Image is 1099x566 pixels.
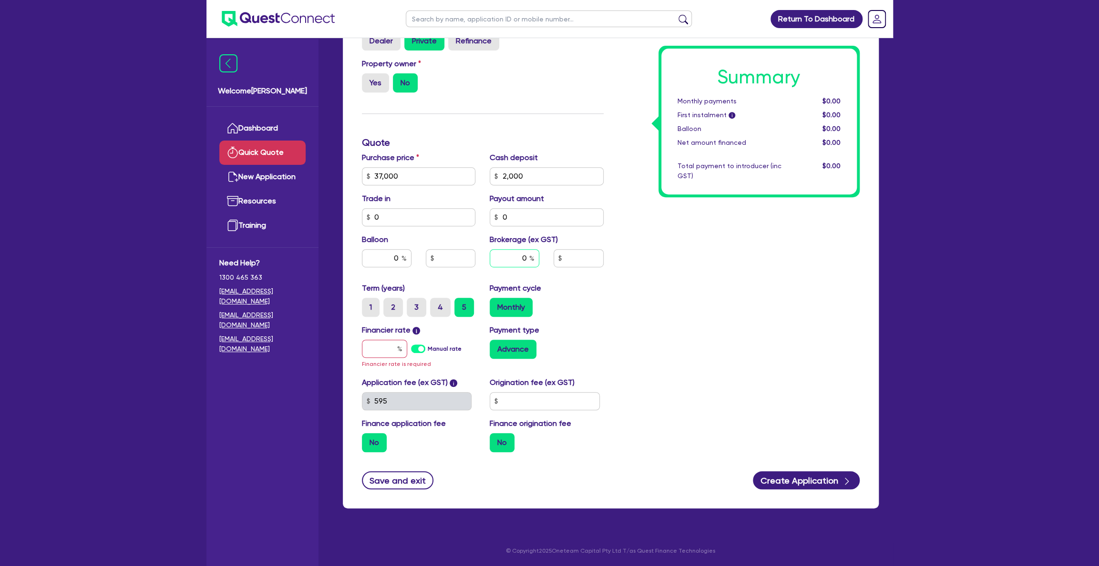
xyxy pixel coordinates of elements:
[490,234,558,245] label: Brokerage (ex GST)
[362,377,448,388] label: Application fee (ex GST)
[219,141,306,165] a: Quick Quote
[219,334,306,354] a: [EMAIL_ADDRESS][DOMAIN_NAME]
[362,324,421,336] label: Financier rate
[406,10,692,27] input: Search by name, application ID or mobile number...
[753,471,860,489] button: Create Application
[362,73,389,92] label: Yes
[490,433,514,452] label: No
[219,213,306,238] a: Training
[448,31,499,51] label: Refinance
[383,298,403,317] label: 2
[864,7,889,31] a: Dropdown toggle
[362,433,387,452] label: No
[362,298,380,317] label: 1
[362,58,421,70] label: Property owner
[729,112,735,119] span: i
[219,165,306,189] a: New Application
[362,234,388,245] label: Balloon
[670,96,789,106] div: Monthly payments
[362,31,401,51] label: Dealer
[336,546,885,555] p: © Copyright 2025 Oneteam Capital Pty Ltd T/as Quest Finance Technologies
[490,298,533,317] label: Monthly
[822,139,840,146] span: $0.00
[218,85,307,97] span: Welcome [PERSON_NAME]
[227,220,238,231] img: training
[822,125,840,132] span: $0.00
[362,471,434,489] button: Save and exit
[454,298,474,317] label: 5
[450,379,457,387] span: i
[490,324,539,336] label: Payment type
[670,161,789,181] div: Total payment to introducer (inc GST)
[822,97,840,105] span: $0.00
[362,137,604,148] h3: Quote
[490,340,536,359] label: Advance
[822,111,840,119] span: $0.00
[393,73,418,92] label: No
[362,283,405,294] label: Term (years)
[428,344,462,353] label: Manual rate
[362,418,446,429] label: Finance application fee
[670,124,789,134] div: Balloon
[222,11,335,27] img: quest-connect-logo-blue
[219,286,306,306] a: [EMAIL_ADDRESS][DOMAIN_NAME]
[227,195,238,207] img: resources
[227,147,238,158] img: quick-quote
[362,152,419,163] label: Purchase price
[219,273,306,283] span: 1300 465 363
[219,257,306,269] span: Need Help?
[227,171,238,182] img: new-application
[490,152,538,163] label: Cash deposit
[407,298,426,317] label: 3
[430,298,451,317] label: 4
[219,54,237,72] img: icon-menu-close
[670,110,789,120] div: First instalment
[822,162,840,170] span: $0.00
[490,283,541,294] label: Payment cycle
[404,31,444,51] label: Private
[490,418,571,429] label: Finance origination fee
[219,116,306,141] a: Dashboard
[219,310,306,330] a: [EMAIL_ADDRESS][DOMAIN_NAME]
[670,138,789,148] div: Net amount financed
[219,189,306,213] a: Resources
[490,377,575,388] label: Origination fee (ex GST)
[412,327,420,334] span: i
[362,361,431,367] span: Financier rate is required
[490,193,544,204] label: Payout amount
[678,66,841,89] h1: Summary
[362,193,390,204] label: Trade in
[770,10,863,28] a: Return To Dashboard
